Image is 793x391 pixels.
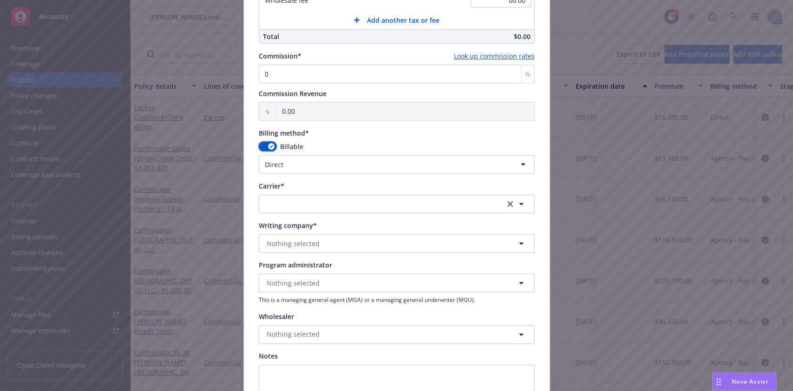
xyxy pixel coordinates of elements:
span: Nothing selected [267,239,320,248]
input: 0.00 [276,103,534,120]
span: Wholesaler [259,312,294,321]
button: Nova Assist [712,372,776,391]
span: Notes [259,352,278,360]
div: Billable [259,142,535,151]
button: Add another tax or fee [259,11,534,29]
a: clear selection [505,198,516,209]
span: Nova Assist [732,378,768,385]
span: Program administrator [259,261,332,269]
span: Commission Revenue [259,89,327,98]
button: Nothing selected [259,274,535,292]
span: Add another tax or fee [367,15,439,25]
a: Look up commission rates [454,51,535,61]
span: This is a managing general agent (MGA) or a managing general underwriter (MGU). [259,296,535,304]
button: clear selection [259,195,535,213]
span: Carrier* [259,182,284,190]
span: Commission* [259,52,301,60]
span: Billing method* [259,129,309,137]
div: Drag to move [713,373,724,391]
span: Nothing selected [267,278,320,288]
span: % [525,69,531,79]
span: Writing company* [259,221,317,230]
span: $0.00 [514,32,531,41]
span: Total [263,32,279,41]
button: Nothing selected [259,325,535,344]
span: Nothing selected [267,329,320,339]
button: Nothing selected [259,234,535,253]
